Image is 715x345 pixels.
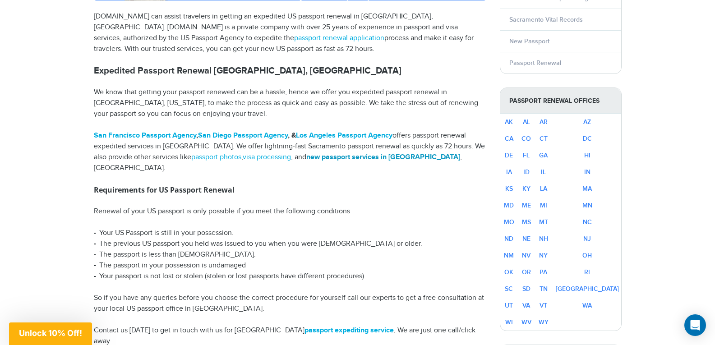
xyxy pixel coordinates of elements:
a: MS [522,218,531,226]
li: Your US Passport is still in your possession. [94,228,486,239]
a: FL [523,152,530,159]
a: UT [505,302,513,309]
a: visa processing [243,153,291,161]
p: offers passport renewal expedited services in [GEOGRAPHIC_DATA]. We offer lightning-fast Sacramen... [94,130,486,174]
a: ND [504,235,513,243]
a: DE [505,152,513,159]
strong: Expedited Passport Renewal [GEOGRAPHIC_DATA], [GEOGRAPHIC_DATA] [94,65,401,76]
li: The passport in your possession is undamaged [94,260,486,271]
strong: Requirements for US Passport Renewal [94,185,235,195]
a: MD [504,202,514,209]
a: CO [521,135,531,143]
a: MA [582,185,592,193]
a: MI [540,202,547,209]
a: passport photos [191,153,241,161]
li: Your passport is not lost or stolen (stolen or lost passports have different procedures). [94,271,486,282]
a: AZ [583,118,591,126]
a: MT [539,218,548,226]
a: NY [539,252,548,259]
p: [DOMAIN_NAME] can assist travelers in getting an expedited US passport renewal in [GEOGRAPHIC_DAT... [94,11,486,55]
a: OH [582,252,592,259]
div: Open Intercom Messenger [684,314,706,336]
a: HI [584,152,590,159]
a: SD [522,285,530,293]
a: San Francisco Passport Agency [94,131,196,140]
span: Unlock 10% Off! [19,328,82,338]
a: KY [522,185,530,193]
a: IL [541,168,546,176]
a: OR [522,268,531,276]
a: NM [504,252,514,259]
a: Sacramento Vital Records [509,16,583,23]
a: New Passport [509,37,549,45]
a: passport renewal application [294,34,384,42]
a: AL [523,118,530,126]
a: San Diego Passport Agency [198,131,288,140]
strong: Passport Renewal Offices [500,88,621,114]
a: PA [540,268,547,276]
a: SC [505,285,513,293]
a: ME [522,202,531,209]
div: Unlock 10% Off! [9,322,92,345]
a: RI [584,268,590,276]
a: CT [540,135,548,143]
strong: , , & [94,131,392,140]
a: DC [583,135,592,143]
a: CA [505,135,513,143]
p: Renewal of your US passport is only possible if you meet the following conditions [94,206,486,217]
a: GA [539,152,548,159]
a: VA [522,302,530,309]
a: [GEOGRAPHIC_DATA] [556,285,619,293]
a: Passport Renewal [509,59,561,67]
li: The previous US passport you held was issued to you when you were [DEMOGRAPHIC_DATA] or older. [94,239,486,249]
a: AK [505,118,513,126]
a: new passport services in [GEOGRAPHIC_DATA] [306,153,460,161]
li: The passport is less than [DEMOGRAPHIC_DATA]. [94,249,486,260]
a: WY [539,318,549,326]
a: Los Angeles Passport Agency [296,131,392,140]
a: IN [584,168,590,176]
a: VT [540,302,547,309]
a: passport expediting service [304,326,394,335]
a: LA [540,185,547,193]
a: OK [504,268,513,276]
a: TN [540,285,548,293]
a: WI [505,318,513,326]
a: NV [522,252,530,259]
p: We know that getting your passport renewed can be a hassle, hence we offer you expedited passport... [94,87,486,120]
a: NE [522,235,530,243]
a: NJ [583,235,591,243]
a: WV [521,318,531,326]
a: IA [506,168,512,176]
a: KS [505,185,513,193]
a: MN [582,202,592,209]
p: So if you have any queries before you choose the correct procedure for yourself call our experts ... [94,293,486,314]
a: ID [523,168,530,176]
a: WA [582,302,592,309]
a: MO [504,218,514,226]
a: NC [583,218,592,226]
a: NH [539,235,548,243]
a: AR [540,118,548,126]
